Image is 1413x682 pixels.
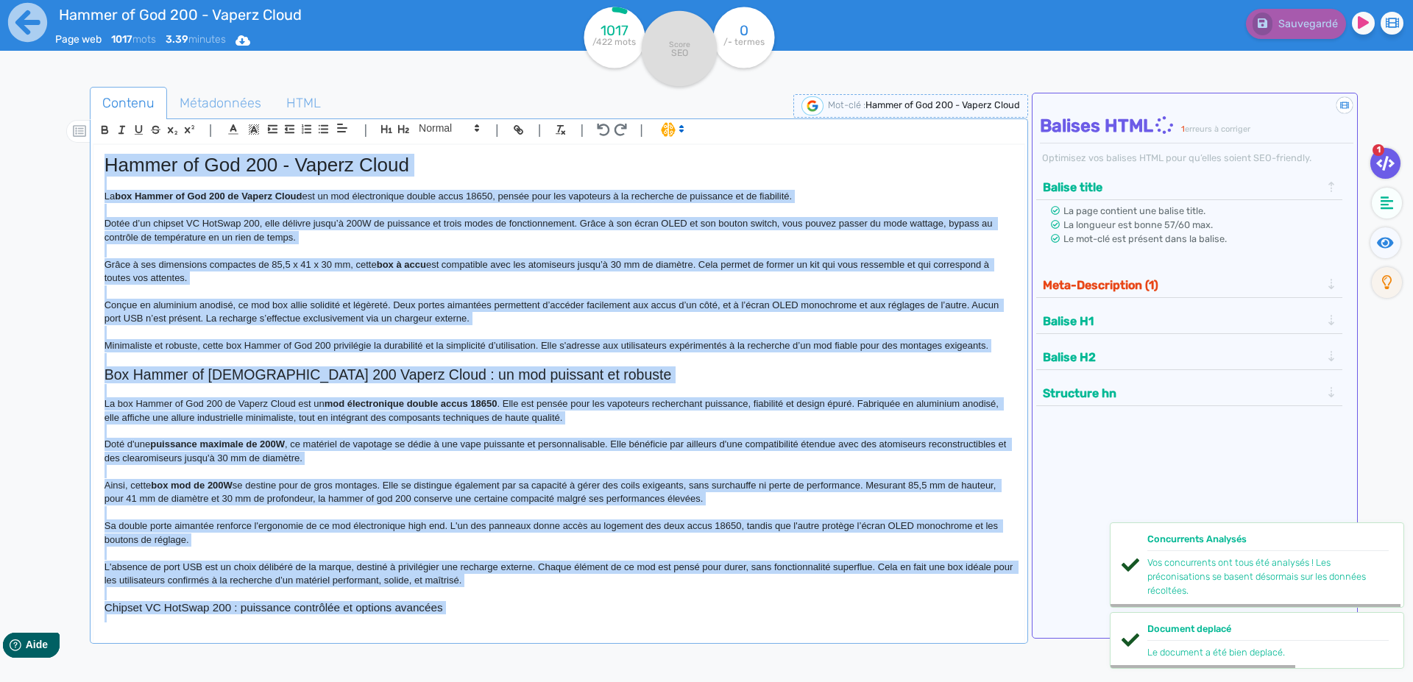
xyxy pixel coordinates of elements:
span: | [495,120,499,140]
p: Grâce à ses dimensions compactes de 85,5 x 41 x 30 mm, cette est compatible avec les atomiseurs j... [105,258,1013,285]
span: | [209,120,213,140]
div: Vos concurrents ont tous été analysés ! Les préconisations se basent désormais sur les données ré... [1147,555,1389,598]
tspan: /422 mots [593,37,637,47]
span: La longueur est bonne 57/60 max. [1063,219,1213,230]
p: Ainsi, cette se destine pour de gros montages. Elle se distingue également par sa capacité à gére... [105,479,1013,506]
button: Balise H1 [1038,309,1325,333]
p: L'absence de port USB est un choix délibéré de la marque, destiné à privilégier une recharge exte... [105,561,1013,588]
img: google-serp-logo.png [801,96,824,116]
div: Optimisez vos balises HTML pour qu’elles soient SEO-friendly. [1040,151,1354,165]
b: 3.39 [166,33,188,46]
span: Mot-clé : [828,99,865,110]
div: Balise title [1038,175,1341,199]
h1: Hammer of God 200 - Vaperz Cloud [105,154,1013,177]
input: title [55,3,479,26]
span: | [580,120,584,140]
span: 1 [1373,144,1384,156]
span: | [538,120,542,140]
span: La page contient une balise title. [1063,205,1205,216]
span: Page web [55,33,102,46]
p: Dotée d’un chipset VC HotSwap 200, elle délivre jusqu’à 200W de puissance et trois modes de fonct... [105,217,1013,244]
tspan: SEO [671,47,688,58]
span: Aide [75,12,97,24]
h2: Box Hammer of [DEMOGRAPHIC_DATA] 200 Vaperz Cloud : un mod puissant et robuste [105,366,1013,383]
tspan: /- termes [723,37,765,47]
span: Le mot-clé est présent dans la balise. [1063,233,1227,244]
div: Structure hn [1038,381,1341,405]
span: erreurs à corriger [1185,124,1250,134]
a: HTML [274,87,333,120]
span: Sauvegardé [1278,18,1338,30]
a: Métadonnées [167,87,274,120]
span: 1 [1181,124,1185,134]
strong: puissance maximale de 200W [150,438,285,450]
button: Balise H2 [1038,345,1325,369]
tspan: Score [669,40,690,49]
tspan: 1017 [601,22,628,39]
div: Balise H2 [1038,345,1341,369]
tspan: 0 [740,22,748,39]
span: Métadonnées [168,83,273,123]
span: HTML [275,83,333,123]
button: Sauvegardé [1246,9,1346,39]
span: Contenu [91,83,166,123]
span: I.Assistant [654,121,689,138]
p: Doté d'une , ce matériel de vapotage se dédie à une vape puissante et personnalisable. Elle bénéf... [105,438,1013,465]
p: La est un mod électronique double accus 18650, pensée pour les vapoteurs à la recherche de puissa... [105,190,1013,203]
strong: box Hammer of God 200 de Vaperz Cloud [115,191,302,202]
strong: mod électronique double accus 18650 [325,398,497,409]
span: mots [111,33,156,46]
h3: Chipset VC HotSwap 200 : puissance contrôlée et options avancées [105,601,1013,614]
p: Sa double porte aimantée renforce l'ergonomie de ce mod électronique high end. L'un des panneaux ... [105,519,1013,547]
p: La box Hammer of God 200 de Vaperz Cloud est un . Elle est pensée pour les vapoteurs recherchant ... [105,397,1013,425]
div: Document deplacé [1147,622,1389,641]
strong: box à accu [377,259,426,270]
button: Meta-Description (1) [1038,273,1325,297]
a: Contenu [90,87,167,120]
p: Minimaliste et robuste, cette box Hammer of God 200 privilégie la durabilité et la simplicité d’u... [105,339,1013,352]
div: Meta-Description (1) [1038,273,1341,297]
span: Hammer of God 200 - Vaperz Cloud [865,99,1020,110]
h4: Balises HTML [1040,116,1354,137]
span: Aligment [332,119,353,137]
div: Le document a été bien deplacé. [1147,645,1389,659]
div: Concurrents Analysés [1147,532,1389,551]
p: Conçue en aluminium anodisé, ce mod box allie solidité et légèreté. Deux portes aimantées permett... [105,299,1013,326]
span: | [640,120,643,140]
button: Balise title [1038,175,1325,199]
span: minutes [166,33,226,46]
strong: box mod de 200W [151,480,233,491]
button: Structure hn [1038,381,1325,405]
div: Balise H1 [1038,309,1341,333]
b: 1017 [111,33,132,46]
span: | [364,120,367,140]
